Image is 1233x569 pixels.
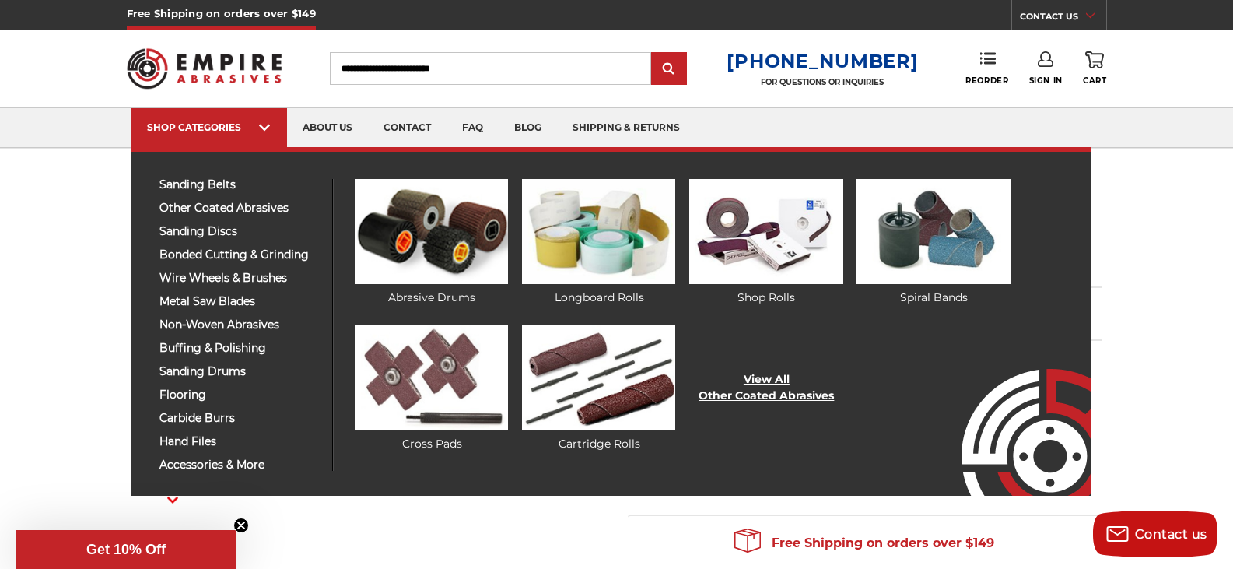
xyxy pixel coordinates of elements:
span: non-woven abrasives [159,319,321,331]
span: other coated abrasives [159,202,321,214]
img: Cartridge Rolls [522,325,675,430]
span: Contact us [1135,527,1207,542]
input: Submit [653,54,685,85]
button: Next [154,483,191,517]
a: faq [447,108,499,148]
a: Cartridge Rolls [522,325,675,452]
span: wire wheels & brushes [159,272,321,284]
a: View AllOther Coated Abrasives [699,371,834,404]
a: CONTACT US [1020,8,1106,30]
img: Empire Abrasives [127,38,282,99]
div: Get 10% OffClose teaser [16,530,236,569]
span: metal saw blades [159,296,321,307]
p: FOR QUESTIONS OR INQUIRIES [727,77,918,87]
a: shipping & returns [557,108,695,148]
a: contact [368,108,447,148]
span: Get 10% Off [86,542,166,557]
a: about us [287,108,368,148]
img: Empire Abrasives Logo Image [934,323,1091,496]
img: Spiral Bands [856,179,1010,284]
img: Cross Pads [355,325,508,430]
span: sanding discs [159,226,321,237]
span: buffing & polishing [159,342,321,354]
span: carbide burrs [159,413,321,424]
span: sanding drums [159,366,321,378]
span: bonded cutting & grinding [159,249,321,261]
span: Free Shipping on orders over $149 [734,528,994,559]
a: [PHONE_NUMBER] [727,50,918,72]
img: Abrasive Drums [355,179,508,284]
span: hand files [159,436,321,448]
button: Close teaser [233,518,249,533]
span: Reorder [965,76,1008,86]
a: Abrasive Drums [355,179,508,306]
img: Longboard Rolls [522,179,675,284]
span: Sign In [1029,76,1063,86]
button: Contact us [1093,511,1217,557]
a: Cross Pads [355,325,508,452]
span: Cart [1083,76,1106,86]
a: Shop Rolls [689,179,842,306]
span: sanding belts [159,179,321,191]
a: Longboard Rolls [522,179,675,306]
a: blog [499,108,557,148]
a: Reorder [965,51,1008,85]
img: Shop Rolls [689,179,842,284]
div: SHOP CATEGORIES [147,121,271,133]
span: flooring [159,389,321,401]
span: accessories & more [159,459,321,471]
a: Spiral Bands [856,179,1010,306]
a: Cart [1083,51,1106,86]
